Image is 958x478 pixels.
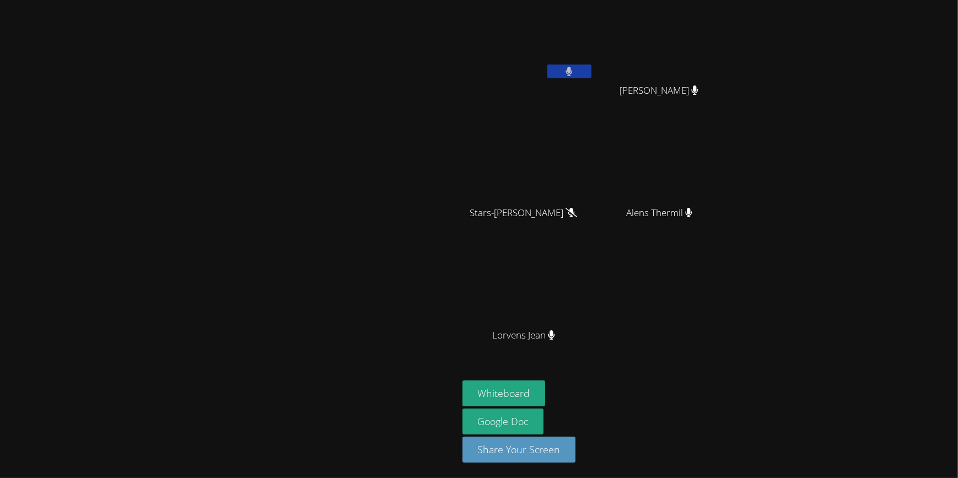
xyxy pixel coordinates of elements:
[470,205,577,221] span: Stars-[PERSON_NAME]
[462,409,544,434] a: Google Doc
[492,327,555,343] span: Lorvens Jean
[462,437,576,463] button: Share Your Screen
[620,83,698,99] span: [PERSON_NAME]
[626,205,692,221] span: Alens Thermil
[462,380,546,406] button: Whiteboard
